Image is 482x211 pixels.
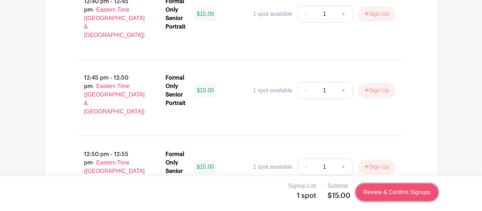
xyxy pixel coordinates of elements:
span: - Eastern Time ([GEOGRAPHIC_DATA] & [GEOGRAPHIC_DATA]) [84,160,145,191]
p: Signup List [288,182,316,190]
div: $15.00 [194,160,217,174]
p: 12:45 pm - 12:50 pm [67,71,154,119]
button: Sign Up [358,83,395,98]
a: - [298,6,314,23]
a: + [335,82,353,99]
span: - Eastern Time ([GEOGRAPHIC_DATA] & [GEOGRAPHIC_DATA]) [84,83,145,114]
button: Sign Up [358,7,395,21]
span: - Eastern Time ([GEOGRAPHIC_DATA] & [GEOGRAPHIC_DATA]) [84,7,145,38]
div: 1 spot available [253,10,292,18]
a: + [335,6,353,23]
p: 12:50 pm - 12:55 pm [67,147,154,195]
div: 1 spot available [253,163,292,171]
div: $15.00 [194,7,217,21]
a: - [298,159,314,175]
h5: $15.00 [327,192,350,200]
p: Subtotal [327,182,350,190]
button: Sign Up [358,160,395,174]
div: Formal Only Senior Portrait [165,150,186,184]
a: + [335,159,353,175]
div: 1 spot available [253,86,292,95]
a: Review & Confirm Signups [356,184,438,201]
h5: 1 spot [288,192,316,200]
a: - [298,82,314,99]
div: Formal Only Senior Portrait [165,74,186,107]
div: $15.00 [194,83,217,98]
